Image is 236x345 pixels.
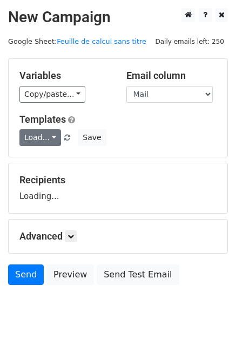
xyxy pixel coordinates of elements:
[57,37,146,45] a: Feuille de calcul sans titre
[97,264,179,285] a: Send Test Email
[182,293,236,345] div: Widget de chat
[19,114,66,125] a: Templates
[8,37,146,45] small: Google Sheet:
[126,70,217,82] h5: Email column
[78,129,106,146] button: Save
[19,230,217,242] h5: Advanced
[182,293,236,345] iframe: Chat Widget
[46,264,94,285] a: Preview
[19,174,217,186] h5: Recipients
[19,86,85,103] a: Copy/paste...
[19,174,217,202] div: Loading...
[151,37,228,45] a: Daily emails left: 250
[19,129,61,146] a: Load...
[8,264,44,285] a: Send
[151,36,228,48] span: Daily emails left: 250
[19,70,110,82] h5: Variables
[8,8,228,26] h2: New Campaign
